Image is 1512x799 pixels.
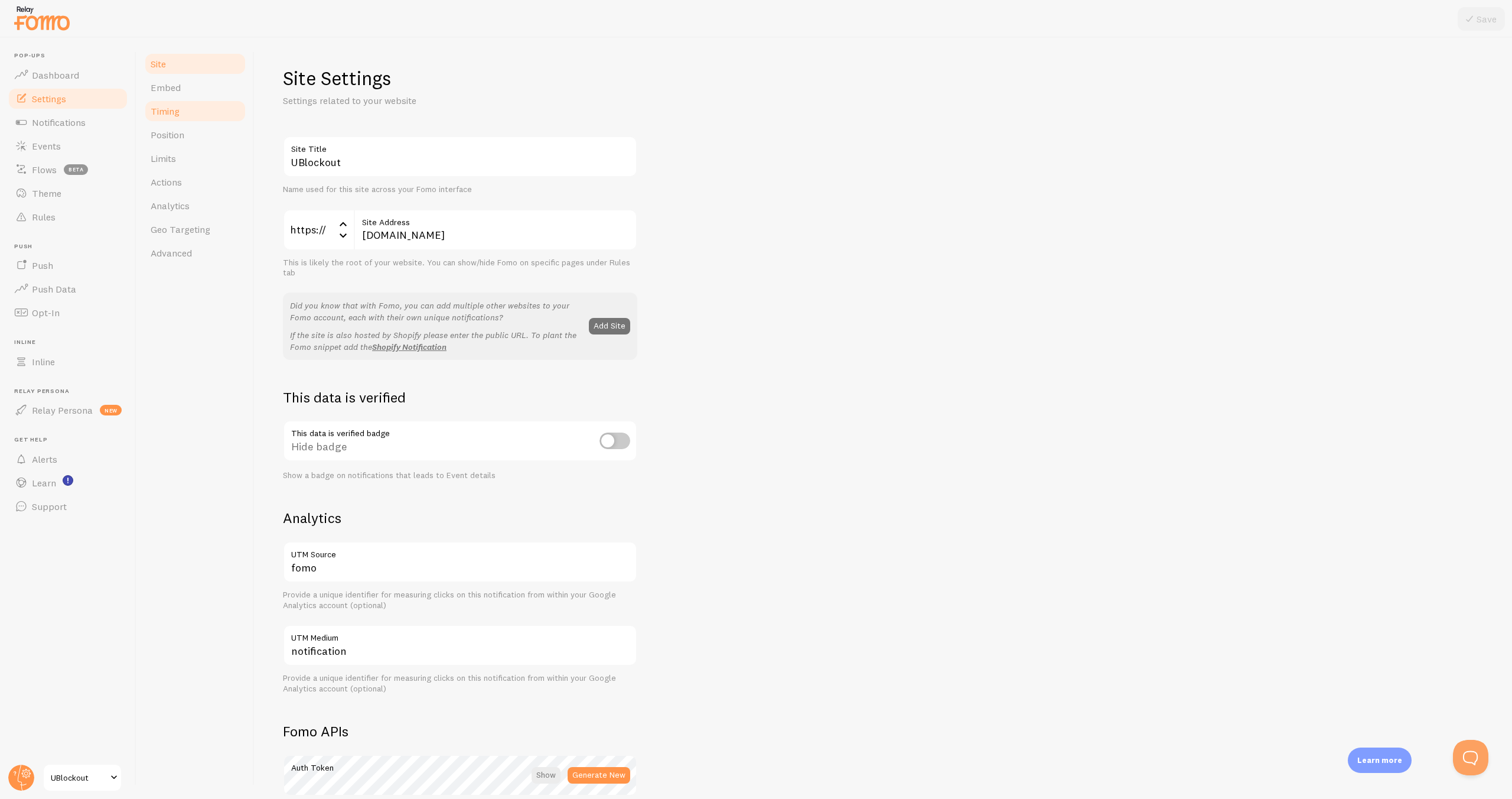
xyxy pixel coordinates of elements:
svg: <p>Watch New Feature Tutorials!</p> [63,475,73,486]
span: Get Help [14,436,129,444]
a: Limits [144,147,247,170]
a: Push Data [7,277,129,301]
a: Flows beta [7,158,129,181]
span: Push [14,243,129,251]
span: Inline [14,339,129,346]
h2: Analytics [283,509,637,527]
span: Embed [151,82,181,93]
a: Shopify Notification [372,342,447,352]
a: Site [144,52,247,76]
button: Generate New [568,767,630,784]
a: Analytics [144,194,247,217]
span: new [100,405,122,415]
span: Alerts [32,453,57,465]
span: Limits [151,152,176,164]
span: Support [32,501,67,512]
a: Learn [7,471,129,495]
p: Learn more [1357,755,1402,766]
span: Position [151,129,184,141]
span: Timing [151,105,180,117]
a: Support [7,495,129,518]
a: Events [7,134,129,158]
a: Advanced [144,241,247,265]
h2: This data is verified [283,388,637,407]
span: Push [32,259,53,271]
label: Auth Token [283,755,637,775]
span: Notifications [32,116,86,128]
span: Opt-In [32,307,60,319]
div: This is likely the root of your website. You can show/hide Fomo on specific pages under Rules tab [283,258,637,278]
a: Notifications [7,111,129,134]
a: Push [7,254,129,277]
a: Alerts [7,447,129,471]
div: Name used for this site across your Fomo interface [283,184,637,195]
a: Settings [7,87,129,111]
label: Site Address [354,209,637,229]
p: If the site is also hosted by Shopify please enter the public URL. To plant the Fomo snippet add the [290,329,582,353]
span: Inline [32,356,55,368]
div: Provide a unique identifier for measuring clicks on this notification from within your Google Ana... [283,673,637,694]
div: Provide a unique identifier for measuring clicks on this notification from within your Google Ana... [283,590,637,610]
p: Settings related to your website [283,94,566,108]
span: Relay Persona [32,404,93,416]
a: Timing [144,99,247,123]
span: Site [151,58,166,70]
a: Rules [7,205,129,229]
span: Flows [32,164,57,176]
a: Opt-In [7,301,129,324]
h2: Fomo APIs [283,722,637,740]
a: Inline [7,350,129,373]
iframe: Help Scout Beacon - Open [1453,740,1488,775]
span: Relay Persona [14,388,129,395]
img: fomo-relay-logo-orange.svg [12,3,71,33]
label: UTM Medium [283,625,637,645]
div: https:// [283,209,354,251]
a: Theme [7,181,129,205]
a: Dashboard [7,63,129,87]
span: Events [32,140,61,152]
a: UBlockout [43,764,122,792]
span: Rules [32,211,56,223]
span: Theme [32,187,61,199]
a: Embed [144,76,247,99]
span: Advanced [151,247,192,259]
div: Hide badge [283,420,637,463]
span: beta [64,164,88,175]
span: Dashboard [32,69,79,81]
div: Learn more [1348,748,1412,773]
input: myhonestcompany.com [354,209,637,251]
a: Actions [144,170,247,194]
h1: Site Settings [283,66,637,90]
a: Position [144,123,247,147]
span: Pop-ups [14,52,129,60]
span: Analytics [151,200,190,212]
a: Relay Persona new [7,398,129,422]
label: Site Title [283,136,637,156]
p: Did you know that with Fomo, you can add multiple other websites to your Fomo account, each with ... [290,300,582,323]
span: Learn [32,477,56,489]
span: Actions [151,176,182,188]
div: Show a badge on notifications that leads to Event details [283,470,637,481]
span: Geo Targeting [151,223,210,235]
span: Push Data [32,283,76,295]
span: Settings [32,93,66,105]
button: Add Site [589,318,630,334]
label: UTM Source [283,541,637,561]
span: UBlockout [51,771,107,785]
a: Geo Targeting [144,217,247,241]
